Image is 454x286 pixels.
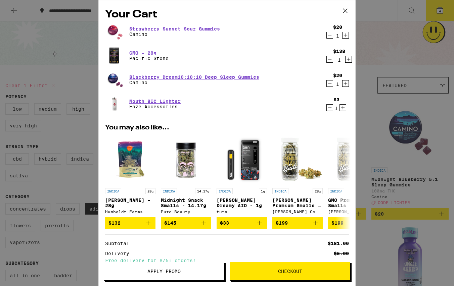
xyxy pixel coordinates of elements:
p: [PERSON_NAME] Premium Smalls - 28g [272,197,323,208]
div: $5.00 [334,251,349,256]
p: Camino [129,80,259,85]
div: 1 [333,33,342,39]
span: $132 [108,220,121,226]
img: Humboldt Farms - Gush Mintz - 28g [105,134,155,185]
p: INDICA [217,188,233,194]
div: $181.00 [328,241,349,246]
button: Add to bag [328,217,378,229]
div: $20 [333,73,342,78]
span: $199 [276,220,288,226]
div: Subtotal [105,241,134,246]
p: [PERSON_NAME] Dreamy AIO - 1g [217,197,267,208]
img: Claybourne Co. - King Louis Premium Smalls - 28g [272,134,323,185]
img: Eaze Accessories - Mouth BIC Lighter [105,92,124,116]
p: 1g [259,188,267,194]
a: Open page for Midnight Snack Smalls - 14.17g from Pure Beauty [161,134,211,217]
div: Free delivery for $75+ orders! [105,258,349,263]
button: Add to bag [217,217,267,229]
img: Claybourne Co. - GMO Premium Smalls - 28g [328,134,378,185]
p: Eaze Accessories [129,104,181,109]
a: Open page for King Louis Premium Smalls - 28g from Claybourne Co. [272,134,323,217]
a: Strawberry Sunset Sour Gummies [129,26,220,32]
button: Increment [342,32,349,39]
div: $138 [333,49,345,54]
p: INDICA [161,188,177,194]
iframe: Opens a widget where you can find more information [411,266,447,283]
div: [PERSON_NAME] Co. [328,210,378,214]
button: Add to bag [105,217,155,229]
span: $199 [331,220,344,226]
img: Camino - Blackberry Dream10:10:10 Deep Sleep Gummies [105,70,124,89]
span: Apply Promo [147,269,181,274]
h2: You may also like... [105,124,349,131]
img: Camino - Strawberry Sunset Sour Gummies [105,22,124,41]
div: turn [217,210,267,214]
a: Blackberry Dream10:10:10 Deep Sleep Gummies [129,74,259,80]
button: Decrement [326,104,333,111]
div: 1 [333,57,345,63]
a: Mouth BIC Lighter [129,99,181,104]
button: Decrement [326,56,333,63]
div: Humboldt Farms [105,210,155,214]
p: INDICA [272,188,288,194]
div: $20 [333,24,342,30]
button: Increment [339,104,346,111]
div: $3 [333,97,339,102]
p: Camino [129,32,220,37]
div: 1 [333,106,339,111]
p: Midnight Snack Smalls - 14.17g [161,197,211,208]
button: Increment [345,56,352,63]
div: Pure Beauty [161,210,211,214]
a: GMO - 28g [129,50,169,56]
span: Checkout [278,269,302,274]
img: turn - Berry Dreamy AIO - 1g [217,134,267,185]
button: Apply Promo [104,262,224,281]
p: 28g [145,188,155,194]
p: INDICA [328,188,344,194]
a: Open page for Berry Dreamy AIO - 1g from turn [217,134,267,217]
img: Pacific Stone - GMO - 28g [105,46,124,65]
button: Increment [342,80,349,87]
button: Checkout [230,262,350,281]
p: 28g [313,188,323,194]
div: Delivery [105,251,134,256]
a: Open page for Gush Mintz - 28g from Humboldt Farms [105,134,155,217]
button: Add to bag [272,217,323,229]
p: Pacific Stone [129,56,169,61]
img: Pure Beauty - Midnight Snack Smalls - 14.17g [161,134,211,185]
p: [PERSON_NAME] - 28g [105,197,155,208]
div: [PERSON_NAME] Co. [272,210,323,214]
p: GMO Premium Smalls - 28g [328,197,378,208]
span: $145 [164,220,176,226]
h2: Your Cart [105,7,349,22]
button: Add to bag [161,217,211,229]
a: Open page for GMO Premium Smalls - 28g from Claybourne Co. [328,134,378,217]
p: INDICA [105,188,121,194]
button: Decrement [326,32,333,39]
div: 1 [333,81,342,87]
button: Decrement [326,80,333,87]
span: $33 [220,220,229,226]
p: 14.17g [195,188,211,194]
